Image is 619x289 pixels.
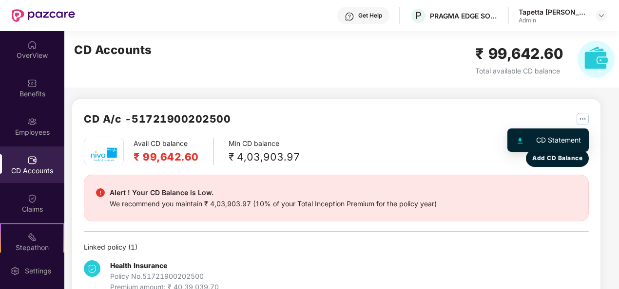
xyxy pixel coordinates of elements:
h2: ₹ 99,642.60 [475,42,563,65]
span: Add CD Balance [532,154,582,163]
h2: CD Accounts [74,41,152,59]
div: Admin [519,17,587,24]
button: Add CD Balance [526,150,589,167]
img: svg+xml;base64,PHN2ZyB4bWxucz0iaHR0cDovL3d3dy53My5vcmcvMjAwMC9zdmciIHhtbG5zOnhsaW5rPSJodHRwOi8vd3... [518,138,522,144]
div: ₹ 4,03,903.97 [229,149,300,165]
img: svg+xml;base64,PHN2ZyBpZD0iRW1wbG95ZWVzIiB4bWxucz0iaHR0cDovL3d3dy53My5vcmcvMjAwMC9zdmciIHdpZHRoPS... [27,117,37,126]
div: Min CD balance [229,138,300,165]
div: Stepathon [1,243,63,253]
img: svg+xml;base64,PHN2ZyBpZD0iSG9tZSIgeG1sbnM9Imh0dHA6Ly93d3cudzMub3JnLzIwMDAvc3ZnIiB3aWR0aD0iMjAiIG... [27,40,37,50]
img: svg+xml;base64,PHN2ZyB4bWxucz0iaHR0cDovL3d3dy53My5vcmcvMjAwMC9zdmciIHhtbG5zOnhsaW5rPSJodHRwOi8vd3... [578,41,615,78]
b: Health Insurance [110,261,167,270]
img: mbhicl.png [87,137,121,171]
img: svg+xml;base64,PHN2ZyB4bWxucz0iaHR0cDovL3d3dy53My5vcmcvMjAwMC9zdmciIHdpZHRoPSIyMSIgaGVpZ2h0PSIyMC... [27,232,37,242]
div: PRAGMA EDGE SOFTWARE SERVICES PRIVATE LIMITED [430,11,498,20]
div: Alert ! Your CD Balance is Low. [110,187,437,199]
img: New Pazcare Logo [12,9,75,22]
img: svg+xml;base64,PHN2ZyBpZD0iQ0RfQWNjb3VudHMiIGRhdGEtbmFtZT0iQ0QgQWNjb3VudHMiIHhtbG5zPSJodHRwOi8vd3... [27,155,37,165]
div: Settings [22,266,54,276]
img: svg+xml;base64,PHN2ZyBpZD0iU2V0dGluZy0yMHgyMCIgeG1sbnM9Imh0dHA6Ly93d3cudzMub3JnLzIwMDAvc3ZnIiB3aW... [10,266,20,276]
h2: ₹ 99,642.60 [134,149,199,165]
div: Get Help [358,12,382,19]
img: svg+xml;base64,PHN2ZyB4bWxucz0iaHR0cDovL3d3dy53My5vcmcvMjAwMC9zdmciIHdpZHRoPSIzNCIgaGVpZ2h0PSIzNC... [84,260,100,277]
img: svg+xml;base64,PHN2ZyBpZD0iQ2xhaW0iIHhtbG5zPSJodHRwOi8vd3d3LnczLm9yZy8yMDAwL3N2ZyIgd2lkdGg9IjIwIi... [27,194,37,203]
img: svg+xml;base64,PHN2ZyBpZD0iRGFuZ2VyX2FsZXJ0IiBkYXRhLW5hbWU9IkRhbmdlciBhbGVydCIgeG1sbnM9Imh0dHA6Ly... [96,188,105,197]
h2: CD A/c - 51721900202500 [84,111,231,127]
div: Avail CD balance [134,138,214,165]
div: We recommend you maintain ₹ 4,03,903.97 (10% of your Total Inception Premium for the policy year) [110,199,437,209]
span: P [415,10,422,21]
div: CD Statement [536,135,581,145]
div: Policy No. 51721900202500 [110,271,219,282]
img: svg+xml;base64,PHN2ZyB4bWxucz0iaHR0cDovL3d3dy53My5vcmcvMjAwMC9zdmciIHdpZHRoPSIyNSIgaGVpZ2h0PSIyNS... [577,113,589,125]
div: Linked policy ( 1 ) [84,242,589,253]
img: svg+xml;base64,PHN2ZyBpZD0iQmVuZWZpdHMiIHhtbG5zPSJodHRwOi8vd3d3LnczLm9yZy8yMDAwL3N2ZyIgd2lkdGg9Ij... [27,78,37,88]
div: Tapetta [PERSON_NAME] [PERSON_NAME] [519,7,587,17]
span: Total available CD balance [475,67,560,75]
img: svg+xml;base64,PHN2ZyBpZD0iSGVscC0zMngzMiIgeG1sbnM9Imh0dHA6Ly93d3cudzMub3JnLzIwMDAvc3ZnIiB3aWR0aD... [345,12,354,21]
img: svg+xml;base64,PHN2ZyBpZD0iRHJvcGRvd24tMzJ4MzIiIHhtbG5zPSJodHRwOi8vd3d3LnczLm9yZy8yMDAwL3N2ZyIgd2... [598,12,605,19]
